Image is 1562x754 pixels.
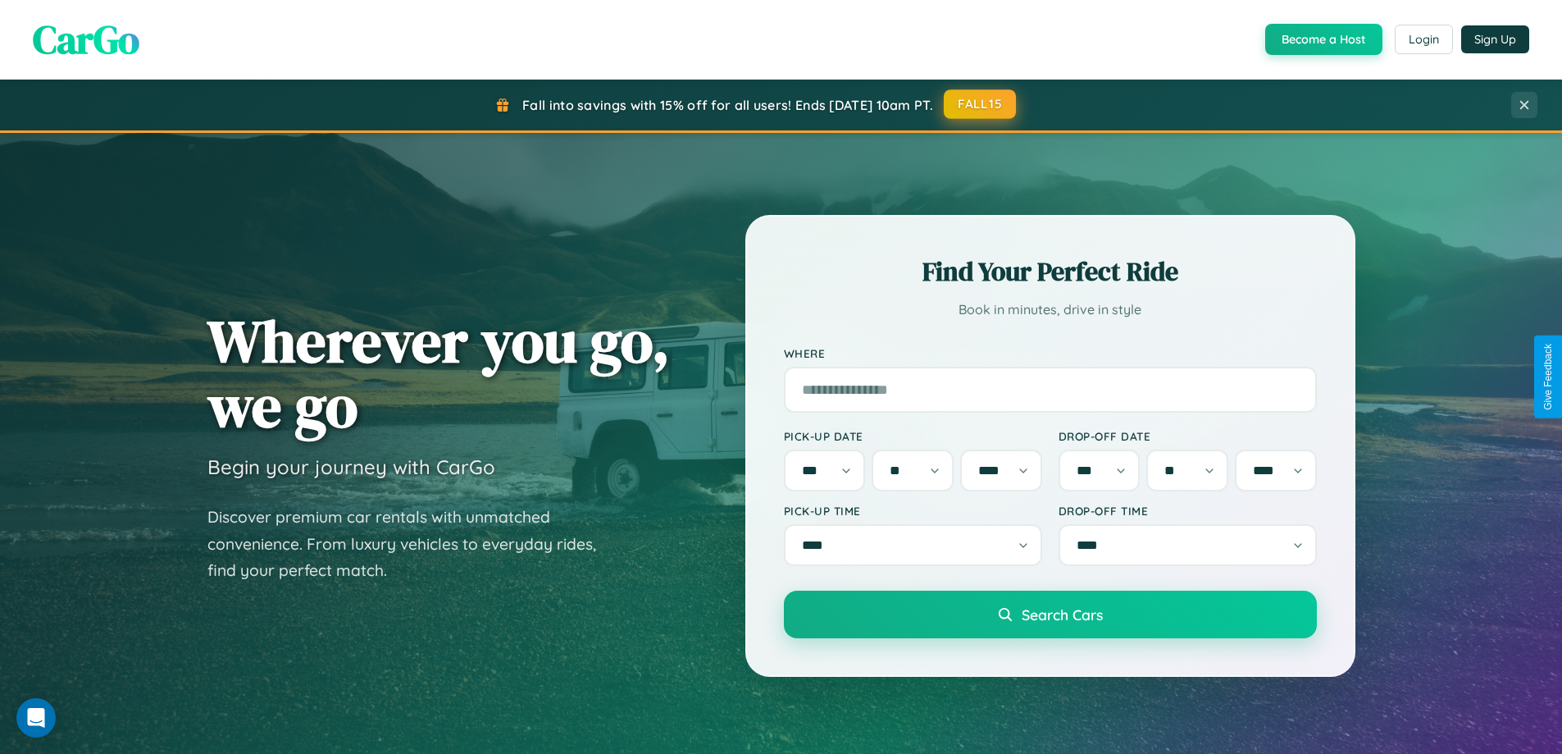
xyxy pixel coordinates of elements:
p: Book in minutes, drive in style [784,298,1317,322]
button: Search Cars [784,591,1317,638]
label: Drop-off Time [1059,504,1317,518]
div: Give Feedback [1542,344,1554,410]
h2: Find Your Perfect Ride [784,254,1317,290]
label: Pick-up Date [784,429,1042,443]
span: Search Cars [1022,605,1103,624]
button: Sign Up [1461,25,1529,53]
div: Open Intercom Messenger [16,698,56,738]
label: Pick-up Time [784,504,1042,518]
h1: Wherever you go, we go [207,308,670,438]
button: FALL15 [944,89,1016,119]
button: Become a Host [1265,24,1382,55]
span: Fall into savings with 15% off for all users! Ends [DATE] 10am PT. [522,97,933,113]
h3: Begin your journey with CarGo [207,455,495,479]
label: Where [784,346,1317,360]
p: Discover premium car rentals with unmatched convenience. From luxury vehicles to everyday rides, ... [207,504,617,584]
label: Drop-off Date [1059,429,1317,443]
span: CarGo [33,12,139,66]
button: Login [1395,25,1453,54]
